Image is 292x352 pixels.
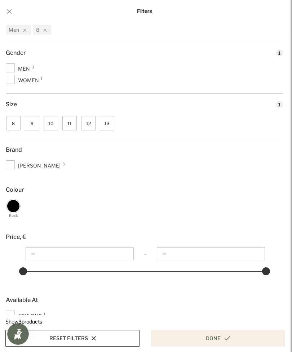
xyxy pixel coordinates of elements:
[62,161,121,167] span: 3
[6,146,22,153] span: Brand
[137,8,152,14] span: Filters
[157,247,265,260] input: Maximum value
[6,297,38,303] span: Available At
[81,116,96,130] span: Size: 12
[276,49,283,57] span: 1
[7,200,19,212] span: Colour: Black
[18,318,22,325] b: 3
[6,49,26,56] span: Gender
[6,116,21,130] span: Size: 8
[6,312,45,320] span: Athlone
[20,233,26,240] span: , €
[36,27,39,33] span: 8
[6,64,34,73] span: Men
[5,330,140,347] button: Reset filters
[7,323,29,345] iframe: Button to open loyalty program pop-up
[151,330,285,347] button: Done
[32,64,59,70] span: 3
[39,27,47,33] div: Remove filter: 8
[26,247,134,260] input: Minimum value
[4,213,23,218] div: Black
[9,27,19,33] span: Men
[6,76,43,85] span: Women
[62,116,77,130] span: Size: 11
[25,116,39,130] span: Size: 9
[6,101,17,108] span: Size
[41,76,78,81] span: 1
[6,186,24,193] span: Colour
[5,318,285,325] div: Show products
[134,251,157,257] span: –
[276,101,283,108] span: 1
[44,116,58,130] span: Size: 10
[19,27,26,33] div: Remove filter: Men
[6,233,26,240] span: Price
[44,312,83,317] span: 1
[100,116,114,130] span: Size: 13
[6,161,64,170] span: [PERSON_NAME]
